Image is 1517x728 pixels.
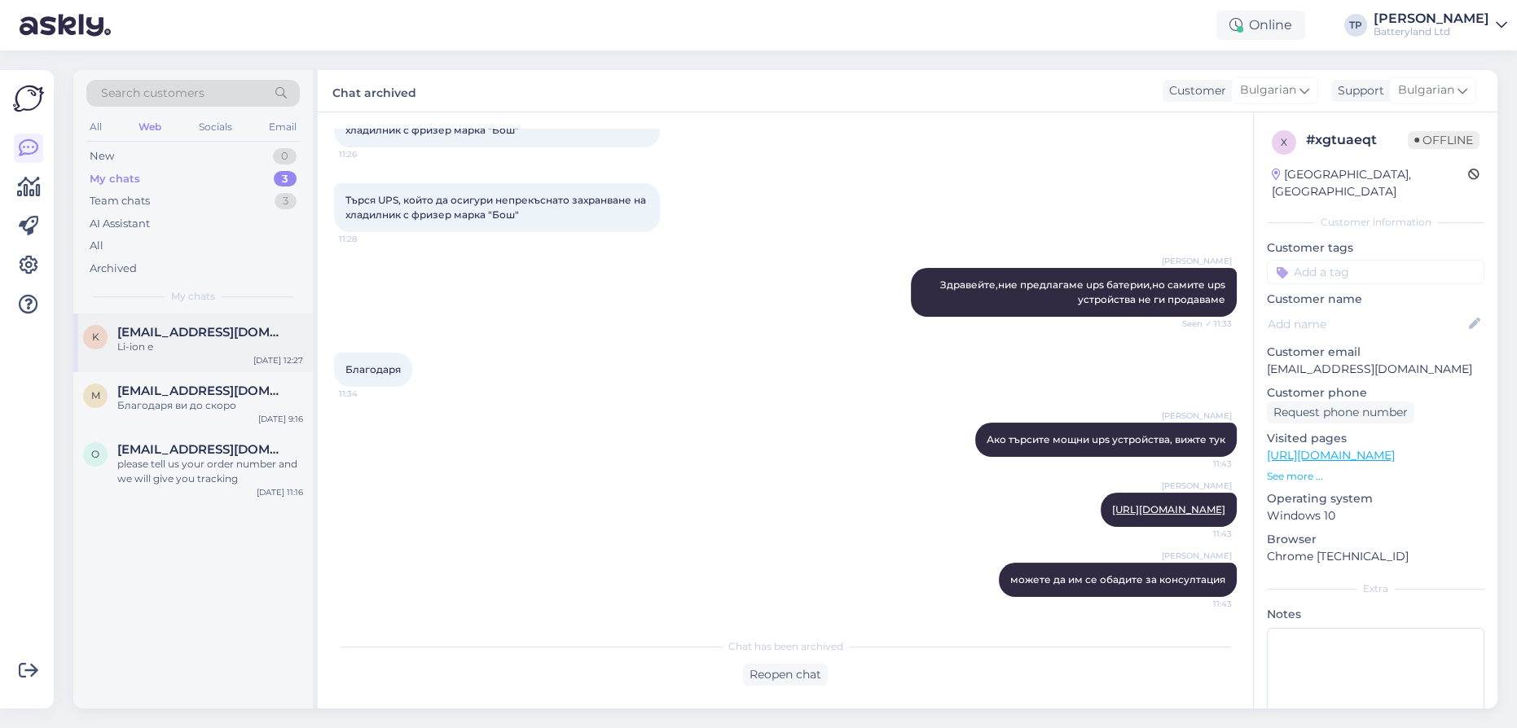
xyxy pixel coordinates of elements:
a: [PERSON_NAME]Batteryland Ltd [1374,12,1507,38]
div: Extra [1267,581,1484,596]
span: My chats [171,289,215,304]
div: please tell us your order number and we will give you tracking [117,457,303,486]
div: My chats [90,171,140,187]
div: All [86,116,105,138]
div: [DATE] 12:27 [253,354,303,366]
p: Customer phone [1267,384,1484,401]
span: [PERSON_NAME] [1162,550,1232,562]
span: 11:34 [339,388,400,400]
p: Windows 10 [1267,507,1484,524]
p: Customer email [1267,344,1484,361]
span: Chat has been archived [728,639,843,654]
span: Благодаря [345,363,401,375]
div: Request phone number [1267,401,1414,423]
span: [PERSON_NAME] [1162,255,1232,267]
span: m [91,389,100,401]
p: Visited pages [1267,430,1484,447]
p: Customer tags [1267,239,1484,257]
div: [PERSON_NAME] [1374,12,1489,25]
span: x [1281,136,1287,148]
span: 11:26 [339,148,400,160]
div: Li-ion е [117,340,303,354]
span: Bulgarian [1398,81,1454,99]
span: 11:28 [339,233,400,245]
a: [URL][DOMAIN_NAME] [1112,503,1225,515]
span: kati1509@abv.bg [117,325,287,340]
div: Reopen chat [743,664,828,686]
div: [DATE] 11:16 [257,486,303,498]
span: milenmeisipako@gmail.com [117,384,287,398]
div: 3 [275,193,297,209]
span: Search customers [101,85,204,102]
span: можете да им се обадите за консултация [1010,573,1225,585]
span: [PERSON_NAME] [1162,480,1232,492]
a: [URL][DOMAIN_NAME] [1267,448,1395,463]
p: See more ... [1267,469,1484,484]
span: Bulgarian [1240,81,1296,99]
div: 3 [274,171,297,187]
div: [DATE] 9:16 [258,413,303,425]
div: Support [1331,82,1384,99]
p: Customer name [1267,291,1484,308]
div: Team chats [90,193,150,209]
div: AI Assistant [90,216,150,232]
span: Oumou50@hotmail.com [117,442,287,457]
span: 11:43 [1171,458,1232,470]
p: [EMAIL_ADDRESS][DOMAIN_NAME] [1267,361,1484,378]
span: Здравейте,ние предлагаме ups батерии,но самите ups устройства не ги продаваме [940,278,1228,305]
div: # xgtuaeqt [1306,130,1408,150]
div: Batteryland Ltd [1374,25,1489,38]
div: Socials [196,116,235,138]
span: O [91,448,99,460]
div: 0 [273,148,297,164]
div: Online [1216,11,1305,40]
div: [GEOGRAPHIC_DATA], [GEOGRAPHIC_DATA] [1272,166,1468,200]
p: Chrome [TECHNICAL_ID] [1267,548,1484,565]
img: Askly Logo [13,83,44,114]
span: Ако търсите мощни ups устройства, вижте тук [987,433,1225,445]
div: Благодаря ви до скоро [117,398,303,413]
div: Email [266,116,300,138]
span: 11:43 [1171,598,1232,610]
span: 11:43 [1171,528,1232,540]
p: Operating system [1267,490,1484,507]
div: TP [1344,14,1367,37]
p: Browser [1267,531,1484,548]
span: [PERSON_NAME] [1162,410,1232,422]
div: Customer [1163,82,1226,99]
div: Web [135,116,165,138]
span: Търся UPS, който да осигури непрекъснато захранване на хладилник с фризер марка "Бош" [345,194,649,221]
div: All [90,238,103,254]
span: Offline [1408,131,1480,149]
div: Archived [90,261,137,277]
p: Notes [1267,606,1484,623]
span: k [92,331,99,343]
label: Chat archived [332,80,416,102]
div: New [90,148,114,164]
input: Add name [1268,315,1466,333]
input: Add a tag [1267,260,1484,284]
span: Seen ✓ 11:33 [1171,318,1232,330]
div: Customer information [1267,215,1484,230]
